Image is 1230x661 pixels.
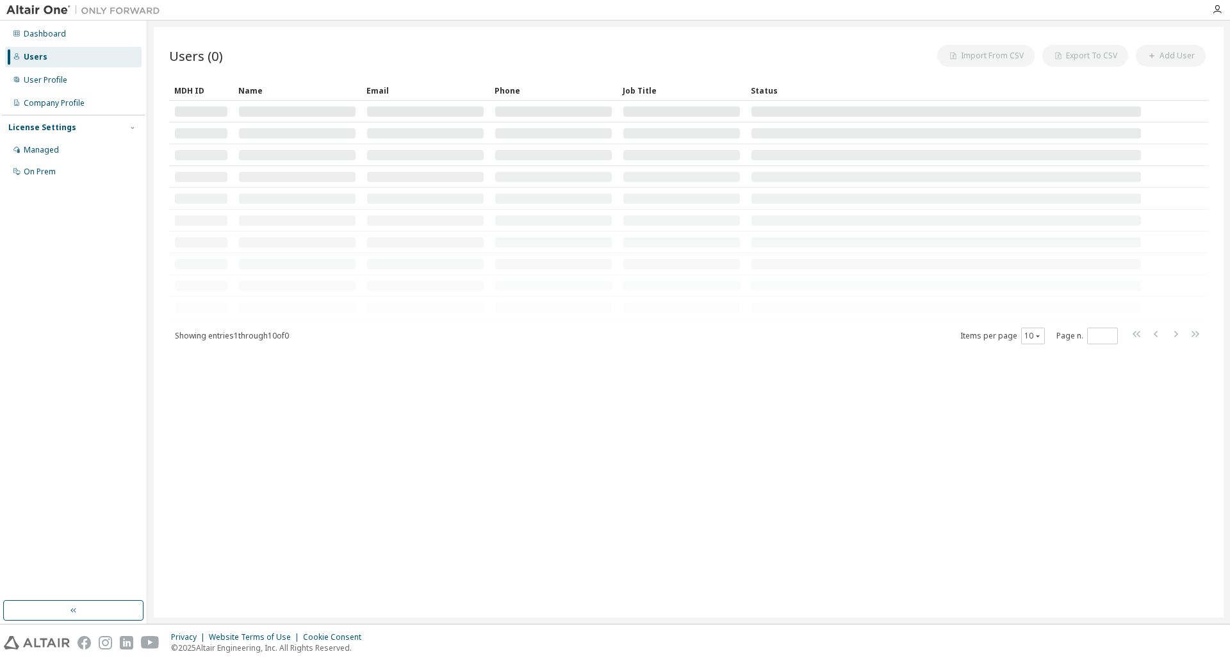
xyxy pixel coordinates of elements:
div: MDH ID [174,80,228,101]
div: Managed [24,145,59,155]
button: Import From CSV [937,45,1035,67]
div: Status [751,80,1142,101]
img: youtube.svg [141,636,160,649]
button: Export To CSV [1042,45,1128,67]
div: Cookie Consent [303,632,369,642]
img: Altair One [6,4,167,17]
div: On Prem [24,167,56,177]
img: linkedin.svg [120,636,133,649]
span: Users (0) [169,47,223,65]
span: Page n. [1056,328,1118,344]
div: Users [24,52,47,62]
div: Company Profile [24,98,85,108]
div: Privacy [171,632,209,642]
div: Email [366,80,484,101]
div: Phone [495,80,612,101]
p: © 2025 Altair Engineering, Inc. All Rights Reserved. [171,642,369,653]
div: Website Terms of Use [209,632,303,642]
div: Dashboard [24,29,66,39]
button: 10 [1024,331,1042,341]
img: facebook.svg [78,636,91,649]
div: User Profile [24,75,67,85]
span: Showing entries 1 through 10 of 0 [175,330,289,341]
div: License Settings [8,122,76,133]
img: altair_logo.svg [4,636,70,649]
div: Job Title [623,80,741,101]
div: Name [238,80,356,101]
span: Items per page [960,328,1045,344]
img: instagram.svg [99,636,112,649]
button: Add User [1136,45,1206,67]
